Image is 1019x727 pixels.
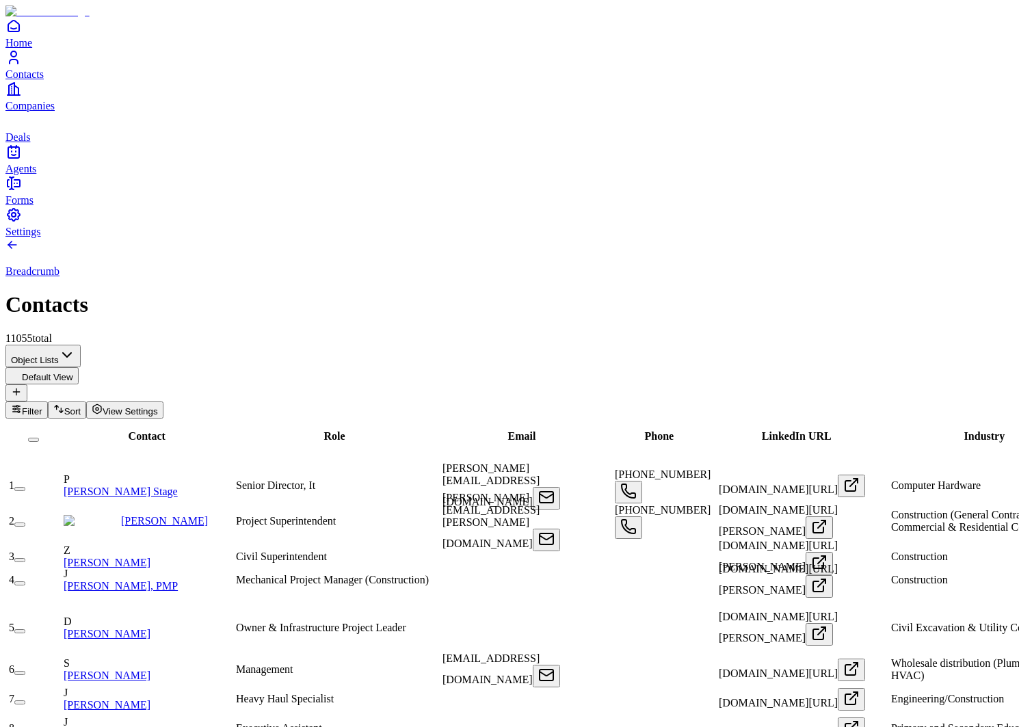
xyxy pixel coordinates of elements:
button: Default View [5,367,79,384]
span: Contacts [5,68,44,80]
span: LinkedIn URL [762,430,832,442]
span: Engineering/Construction [891,693,1004,704]
button: Open [806,623,833,646]
a: Breadcrumb [5,242,1014,278]
button: Open [838,659,865,681]
span: Project Superintendent [236,515,336,527]
span: [DOMAIN_NAME][URL][PERSON_NAME] [719,540,838,572]
span: 3 [9,551,14,562]
span: Industry [964,430,1005,442]
a: Agents [5,144,1014,174]
span: 1 [9,479,14,491]
button: Sort [48,401,86,419]
a: [PERSON_NAME] [64,699,150,711]
button: Open [838,475,865,497]
a: Companies [5,81,1014,111]
span: Senior Director, It [236,479,315,491]
span: Sort [64,406,81,417]
span: View Settings [103,406,158,417]
a: Settings [5,207,1014,237]
p: Breadcrumb [5,265,1014,278]
img: Item Brain Logo [5,5,90,18]
button: Open [806,552,833,574]
span: [PERSON_NAME][EMAIL_ADDRESS][PERSON_NAME][DOMAIN_NAME] [442,492,540,549]
span: Role [323,430,345,442]
span: Home [5,37,32,49]
button: View Settings [86,401,163,419]
a: [PERSON_NAME] Stage [64,486,178,497]
button: Open [838,688,865,711]
a: Home [5,18,1014,49]
span: Owner & Infrastructure Project Leader [236,622,406,633]
div: D [64,616,233,628]
a: deals [5,112,1014,143]
span: Filter [22,406,42,417]
span: Contact [129,430,166,442]
a: [PERSON_NAME] [64,557,150,568]
span: [PHONE_NUMBER] [615,468,711,480]
span: Phone [644,430,674,442]
a: [PERSON_NAME], PMP [64,580,178,592]
button: Open [806,516,833,539]
span: Computer Hardware [891,479,981,491]
div: S [64,657,233,670]
span: [DOMAIN_NAME][URL] [719,697,838,709]
span: [DOMAIN_NAME][URL] [719,484,838,495]
button: Filter [5,401,48,419]
span: [EMAIL_ADDRESS][DOMAIN_NAME] [442,652,540,685]
button: Open [806,575,833,598]
span: 6 [9,663,14,675]
span: [PERSON_NAME][EMAIL_ADDRESS][DOMAIN_NAME] [442,462,540,507]
span: Civil Superintendent [236,551,327,562]
div: J [64,687,233,699]
span: Settings [5,226,41,237]
span: Construction [891,574,948,585]
h1: Contacts [5,292,1014,317]
span: Mechanical Project Manager (Construction) [236,574,429,585]
div: P [64,473,233,486]
div: Z [64,544,233,557]
span: [DOMAIN_NAME][URL][PERSON_NAME] [719,611,838,644]
span: Heavy Haul Specialist [236,693,334,704]
span: Agents [5,163,36,174]
span: Email [508,430,536,442]
a: Contacts [5,49,1014,80]
span: Construction [891,551,948,562]
a: [PERSON_NAME] [64,628,150,639]
div: J [64,568,233,580]
a: Forms [5,175,1014,206]
a: [PERSON_NAME] [121,515,208,527]
span: [PHONE_NUMBER] [615,504,711,516]
span: 2 [9,515,14,527]
button: Open [615,516,642,539]
div: 11055 total [5,332,1014,345]
img: Paul Aruta [64,515,121,527]
span: 7 [9,693,14,704]
span: Forms [5,194,34,206]
span: Management [236,663,293,675]
span: [DOMAIN_NAME][URL][PERSON_NAME] [719,504,838,537]
span: 5 [9,622,14,633]
span: Deals [5,131,30,143]
span: 4 [9,574,14,585]
span: [DOMAIN_NAME][URL][PERSON_NAME] [719,563,838,596]
button: Open [615,481,642,503]
span: Companies [5,100,55,111]
button: Open [533,665,560,687]
button: Open [533,487,560,510]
